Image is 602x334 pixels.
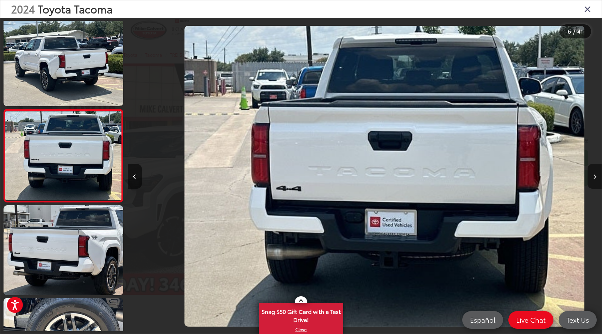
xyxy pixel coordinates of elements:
span: Live Chat [513,315,549,324]
a: Español [462,311,503,329]
img: 2024 Toyota Tacoma TRD Sport [2,205,124,296]
span: / [572,29,576,34]
span: 2024 [11,1,35,16]
img: 2024 Toyota Tacoma TRD Sport [184,26,584,326]
span: Toyota Tacoma [38,1,113,16]
img: 2024 Toyota Tacoma TRD Sport [4,111,123,200]
i: Close gallery [584,4,591,13]
a: Live Chat [508,311,553,329]
span: Text Us [563,315,592,324]
span: Snag $50 Gift Card with a Test Drive! [259,304,343,326]
a: Text Us [559,311,597,329]
span: Español [466,315,499,324]
img: 2024 Toyota Tacoma TRD Sport [2,16,124,107]
button: Next image [588,164,602,189]
span: 41 [577,27,583,35]
span: 6 [568,27,571,35]
button: Previous image [128,164,142,189]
